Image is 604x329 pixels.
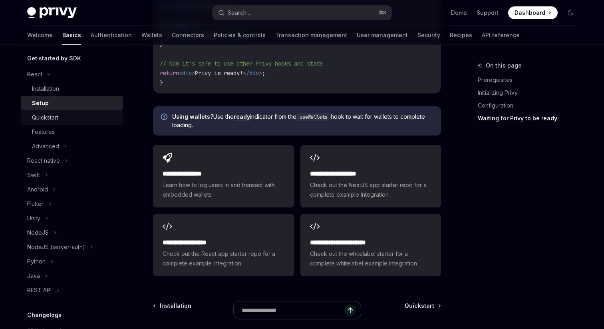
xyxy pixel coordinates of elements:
div: Swift [27,170,40,180]
a: ready [234,113,250,120]
button: Send message [345,305,356,316]
div: Quickstart [32,113,58,122]
div: NodeJS (server-auth) [27,242,85,252]
div: Flutter [27,199,44,209]
span: // Now it's safe to use other Privy hooks and state [160,60,323,67]
span: > [192,70,195,77]
a: Setup [21,96,123,110]
span: ; [262,70,265,77]
span: div [249,70,259,77]
a: **** **** **** ***Check out the React app starter repo for a complete example integration [153,214,294,276]
div: Advanced [32,142,59,151]
span: Learn how to log users in and transact with embedded wallets [163,180,284,199]
a: User management [357,26,408,45]
div: Features [32,127,55,137]
code: useWallets [296,113,331,121]
span: Dashboard [515,9,545,17]
span: return [160,70,179,77]
div: Installation [32,84,59,94]
a: Initializing Privy [478,86,583,99]
span: > [259,70,262,77]
a: **** **** **** **** ***Check out the whitelabel starter for a complete whitelabel example integra... [300,214,441,276]
span: Check out the React app starter repo for a complete example integration [163,249,284,268]
a: Policies & controls [214,26,266,45]
a: Waiting for Privy to be ready [478,112,583,125]
img: dark logo [27,7,77,18]
strong: Using wallets? [172,113,213,120]
a: Installation [21,82,123,96]
a: Prerequisites [478,74,583,86]
button: Search...⌘K [213,6,391,20]
a: Security [417,26,440,45]
span: < [179,70,182,77]
a: Wallets [141,26,162,45]
a: Quickstart [21,110,123,125]
span: Use the indicator from the hook to wait for wallets to complete loading. [172,113,433,129]
div: React native [27,156,60,165]
a: Dashboard [508,6,558,19]
div: Android [27,185,48,194]
a: **** **** **** *Learn how to log users in and transact with embedded wallets [153,145,294,207]
button: Toggle dark mode [564,6,577,19]
a: Demo [451,9,467,17]
span: Privy is ready! [195,70,243,77]
a: Connectors [172,26,204,45]
div: Java [27,271,40,281]
a: Features [21,125,123,139]
a: Authentication [91,26,132,45]
span: Check out the NextJS app starter repo for a complete example integration [310,180,431,199]
a: Support [477,9,499,17]
span: On this page [486,61,522,70]
div: React [27,70,42,79]
a: **** **** **** ****Check out the NextJS app starter repo for a complete example integration [300,145,441,207]
a: Recipes [450,26,472,45]
div: Setup [32,98,49,108]
div: NodeJS [27,228,49,237]
div: Python [27,257,46,266]
a: Transaction management [275,26,347,45]
h5: Get started by SDK [27,54,81,63]
div: Unity [27,213,40,223]
a: Welcome [27,26,53,45]
a: Configuration [478,99,583,112]
span: </ [243,70,249,77]
a: Basics [62,26,81,45]
a: API reference [482,26,520,45]
span: ⌘ K [378,10,387,16]
span: Check out the whitelabel starter for a complete whitelabel example integration [310,249,431,268]
div: REST API [27,285,52,295]
svg: Info [161,114,169,122]
span: } [160,79,163,86]
h5: Changelogs [27,310,62,320]
div: Search... [228,8,250,18]
span: div [182,70,192,77]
